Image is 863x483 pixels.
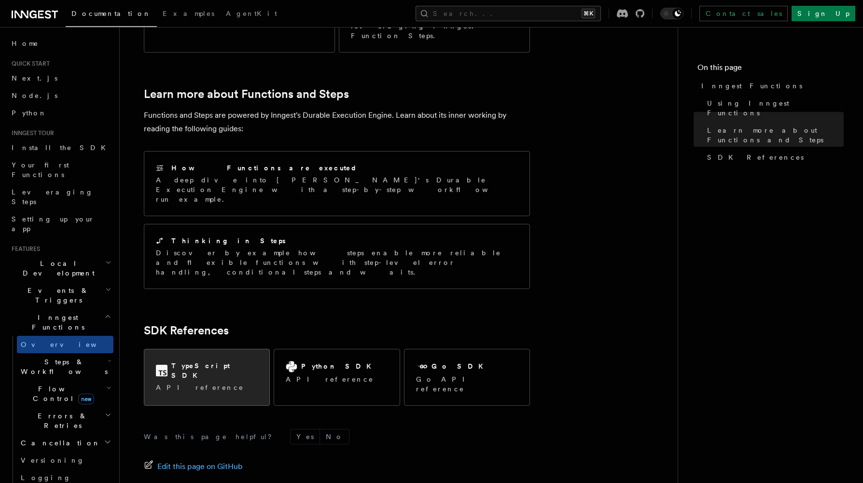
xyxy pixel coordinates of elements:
a: Examples [157,3,220,26]
kbd: ⌘K [582,9,595,18]
p: Was this page helpful? [144,432,278,442]
a: Home [8,35,113,52]
span: Errors & Retries [17,411,105,430]
p: API reference [286,374,377,384]
span: Node.js [12,92,57,99]
a: Overview [17,336,113,353]
a: Thinking in StepsDiscover by example how steps enable more reliable and flexible functions with s... [144,224,530,289]
button: Inngest Functions [8,309,113,336]
span: Local Development [8,259,105,278]
span: Setting up your app [12,215,95,233]
a: Next.js [8,69,113,87]
a: TypeScript SDKAPI reference [144,349,270,406]
a: Go SDKGo API reference [404,349,530,406]
span: AgentKit [226,10,277,17]
a: Edit this page on GitHub [144,460,243,473]
span: SDK References [707,152,804,162]
a: AgentKit [220,3,283,26]
a: Your first Functions [8,156,113,183]
button: Toggle dark mode [660,8,683,19]
a: Learn more about Functions and Steps [144,87,349,101]
span: Overview [21,341,120,348]
h2: Thinking in Steps [171,236,286,246]
span: Using Inngest Functions [707,98,844,118]
a: SDK References [703,149,844,166]
a: Python SDKAPI reference [274,349,400,406]
h2: How Functions are executed [171,163,358,173]
span: Documentation [71,10,151,17]
a: Node.js [8,87,113,104]
span: Features [8,245,40,253]
span: Home [12,39,39,48]
p: Go API reference [416,374,518,394]
button: Flow Controlnew [17,380,113,407]
span: new [78,394,94,404]
span: Edit this page on GitHub [157,460,243,473]
span: Your first Functions [12,161,69,179]
span: Leveraging Steps [12,188,93,206]
span: Python [12,109,47,117]
h2: TypeScript SDK [171,361,258,380]
h2: Python SDK [301,361,377,371]
p: Discover by example how steps enable more reliable and flexible functions with step-level error h... [156,248,518,277]
a: Setting up your app [8,210,113,237]
span: Next.js [12,74,57,82]
p: A deep dive into [PERSON_NAME]'s Durable Execution Engine with a step-by-step workflow run example. [156,175,518,204]
span: Cancellation [17,438,100,448]
button: Errors & Retries [17,407,113,434]
h2: Go SDK [431,361,489,371]
a: Inngest Functions [697,77,844,95]
a: How Functions are executedA deep dive into [PERSON_NAME]'s Durable Execution Engine with a step-b... [144,151,530,216]
p: Functions and Steps are powered by Inngest's Durable Execution Engine. Learn about its inner work... [144,109,530,136]
button: Steps & Workflows [17,353,113,380]
span: Inngest tour [8,129,54,137]
a: Versioning [17,452,113,469]
span: Inngest Functions [8,313,104,332]
span: Events & Triggers [8,286,105,305]
button: No [320,429,349,444]
span: Install the SDK [12,144,111,152]
span: Steps & Workflows [17,357,108,376]
button: Yes [291,429,320,444]
button: Search...⌘K [416,6,601,21]
a: SDK References [144,324,229,337]
span: Flow Control [17,384,106,403]
a: Leveraging Steps [8,183,113,210]
span: Inngest Functions [701,81,802,91]
a: Documentation [66,3,157,27]
button: Local Development [8,255,113,282]
a: Python [8,104,113,122]
span: Learn more about Functions and Steps [707,125,844,145]
span: Examples [163,10,214,17]
span: Quick start [8,60,50,68]
button: Cancellation [17,434,113,452]
a: Learn more about Functions and Steps [703,122,844,149]
a: Using Inngest Functions [703,95,844,122]
a: Sign Up [792,6,855,21]
a: Contact sales [699,6,788,21]
span: Versioning [21,456,84,464]
a: Install the SDK [8,139,113,156]
p: API reference [156,383,258,392]
button: Events & Triggers [8,282,113,309]
span: Logging [21,474,71,482]
h4: On this page [697,62,844,77]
